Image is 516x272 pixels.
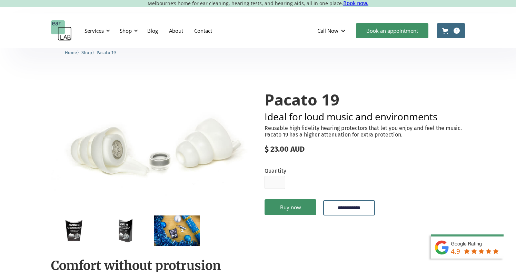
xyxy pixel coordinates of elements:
[102,215,148,246] a: open lightbox
[142,21,163,41] a: Blog
[189,21,218,41] a: Contact
[51,77,251,210] a: open lightbox
[85,27,104,34] div: Services
[437,23,465,38] a: Open cart containing 1 items
[81,49,92,56] a: Shop
[97,49,116,56] a: Pacato 19
[317,27,338,34] div: Call Now
[51,20,72,41] a: home
[97,50,116,55] span: Pacato 19
[65,49,77,56] a: Home
[65,49,81,56] li: 〉
[51,77,251,210] img: Pacato 19
[65,50,77,55] span: Home
[81,49,97,56] li: 〉
[265,91,465,108] h1: Pacato 19
[265,112,465,121] h2: Ideal for loud music and environments
[51,215,97,246] a: open lightbox
[265,199,316,215] a: Buy now
[265,145,465,154] div: $ 23.00 AUD
[454,28,460,34] div: 1
[116,20,140,41] div: Shop
[265,168,286,174] label: Quantity
[265,125,465,138] p: Reusable high fidelity hearing protectors that let you enjoy and feel the music. Pacato 19 has a ...
[356,23,428,38] a: Book an appointment
[312,20,353,41] div: Call Now
[120,27,132,34] div: Shop
[81,50,92,55] span: Shop
[80,20,112,41] div: Services
[154,215,200,246] a: open lightbox
[163,21,189,41] a: About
